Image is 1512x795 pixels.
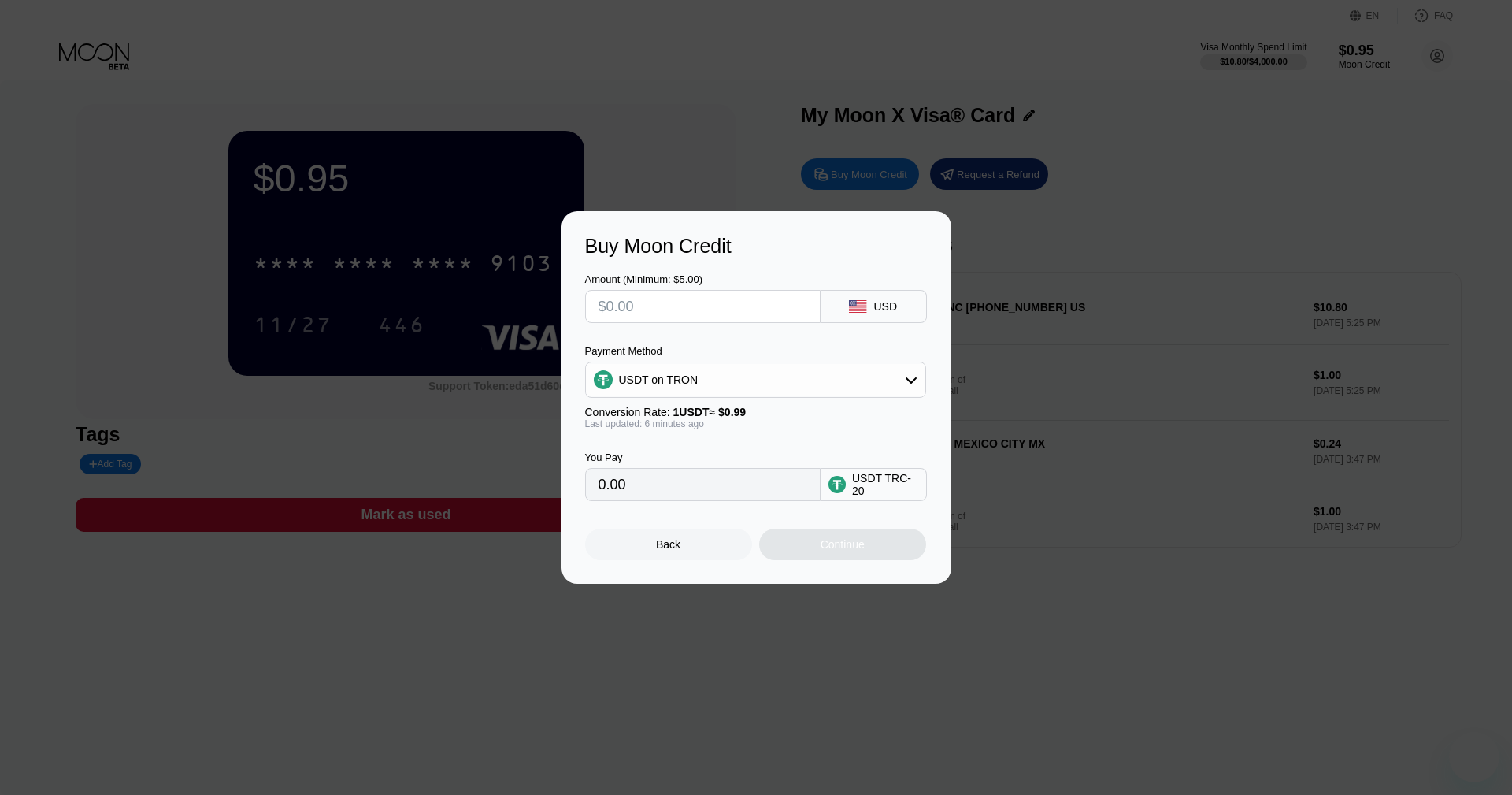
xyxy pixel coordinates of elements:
[585,451,821,463] div: You Pay
[585,235,928,258] div: Buy Moon Credit
[585,406,926,418] div: Conversion Rate:
[852,472,918,497] div: USDT TRC-20
[585,273,821,285] div: Amount (Minimum: $5.00)
[1449,732,1499,782] iframe: Кнопка запуска окна обмена сообщениями
[598,291,807,322] input: $0.00
[619,373,699,386] div: USDT on TRON
[585,418,926,429] div: Last updated: 6 minutes ago
[586,364,925,396] div: USDT on TRON
[673,406,747,418] span: 1 USDT ≈ $0.99
[656,538,680,551] div: Back
[585,529,752,560] div: Back
[873,300,897,313] div: USD
[585,345,926,357] div: Payment Method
